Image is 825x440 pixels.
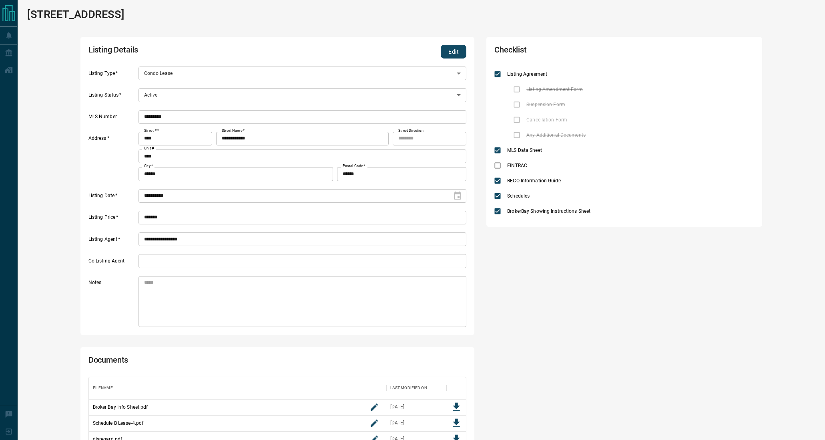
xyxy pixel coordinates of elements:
[144,128,159,133] label: Street #
[88,92,136,102] label: Listing Status
[88,258,136,268] label: Co Listing Agent
[88,236,136,246] label: Listing Agent
[144,146,154,151] label: Unit #
[390,377,427,399] div: Last Modified On
[390,420,405,426] div: Aug 28, 2025
[505,208,592,215] span: BrokerBay Showing Instructions Sheet
[441,45,466,59] button: Edit
[505,177,562,184] span: RECO Information Guide
[366,399,382,415] button: rename button
[386,377,446,399] div: Last Modified On
[448,399,464,415] button: Download File
[93,420,143,427] p: Schedule B Lease-4.pdf
[222,128,245,133] label: Street Name
[88,70,136,81] label: Listing Type
[448,415,464,431] button: Download File
[524,131,588,139] span: Any Additional Documents
[88,192,136,203] label: Listing Date
[398,128,424,133] label: Street Direction
[505,162,529,169] span: FINTRAC
[505,71,549,78] span: Listing Agreement
[139,88,467,102] div: Active
[88,113,136,124] label: MLS Number
[88,135,136,181] label: Address
[88,279,136,327] label: Notes
[93,377,113,399] div: Filename
[27,8,124,21] h1: [STREET_ADDRESS]
[524,86,584,93] span: Listing Amendment Form
[390,404,405,410] div: Aug 28, 2025
[144,163,153,169] label: City
[505,192,532,200] span: Schedules
[524,116,569,123] span: Cancellation Form
[343,163,365,169] label: Postal Code
[89,377,386,399] div: Filename
[494,45,650,59] h2: Checklist
[88,355,315,369] h2: Documents
[524,101,567,108] span: Suspension Form
[139,67,467,80] div: Condo Lease
[88,45,315,59] h2: Listing Details
[88,214,136,224] label: Listing Price
[93,404,148,411] p: Broker Bay Info Sheet.pdf
[505,147,544,154] span: MLS Data Sheet
[366,415,382,431] button: rename button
